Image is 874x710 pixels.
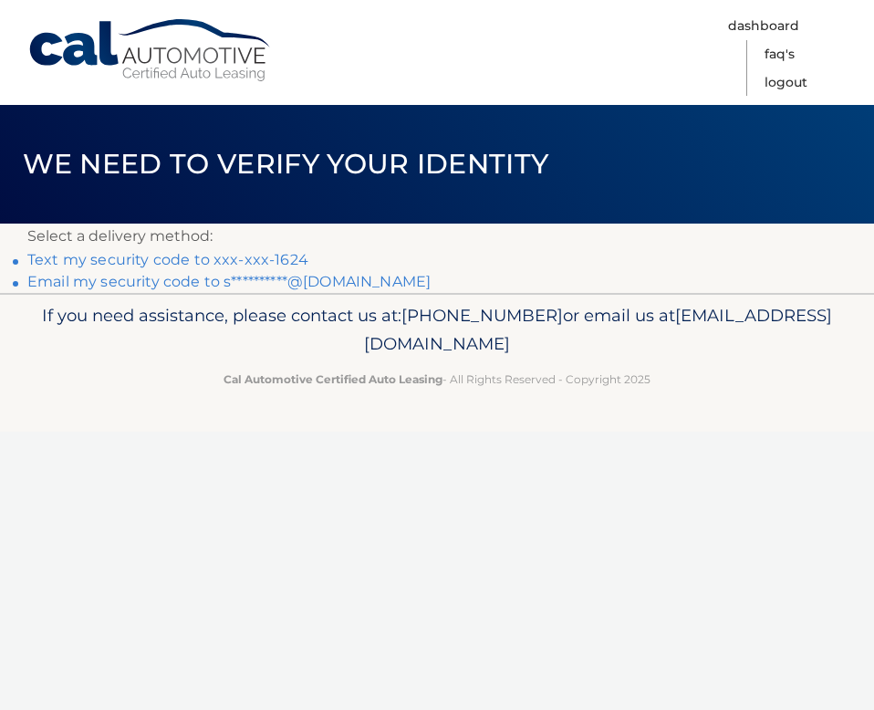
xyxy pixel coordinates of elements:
p: Select a delivery method: [27,224,847,249]
span: [PHONE_NUMBER] [401,305,563,326]
a: Text my security code to xxx-xxx-1624 [27,251,308,268]
a: FAQ's [765,40,795,68]
p: - All Rights Reserved - Copyright 2025 [27,370,847,389]
a: Cal Automotive [27,18,274,83]
span: We need to verify your identity [23,147,549,181]
a: Logout [765,68,807,97]
strong: Cal Automotive Certified Auto Leasing [224,372,442,386]
p: If you need assistance, please contact us at: or email us at [27,301,847,360]
a: Dashboard [728,12,799,40]
a: Email my security code to s**********@[DOMAIN_NAME] [27,273,431,290]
